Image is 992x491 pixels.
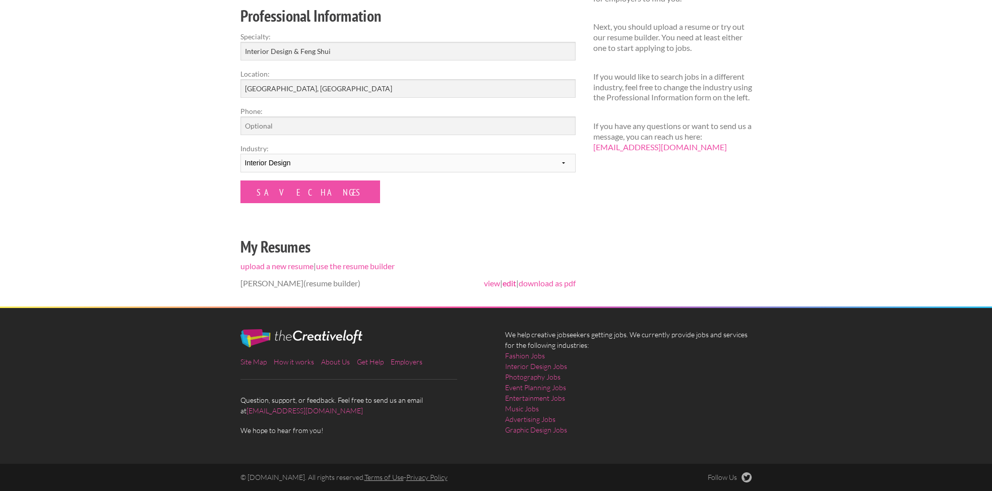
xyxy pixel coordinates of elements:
[316,261,395,271] a: use the resume builder
[364,473,404,481] a: Terms of Use
[593,142,727,152] a: [EMAIL_ADDRESS][DOMAIN_NAME]
[240,180,380,203] input: Save Changes
[240,79,576,98] input: e.g. New York, NY
[505,424,567,435] a: Graphic Design Jobs
[406,473,448,481] a: Privacy Policy
[240,69,576,79] label: Location:
[505,361,567,372] a: Interior Design Jobs
[231,329,496,436] div: Question, support, or feedback. Feel free to send us an email at
[708,472,752,482] a: Follow Us
[593,72,752,103] p: If you would like to search jobs in a different industry, feel free to change the industry using ...
[357,357,384,366] a: Get Help
[484,278,576,289] span: | |
[505,382,566,393] a: Event Planning Jobs
[240,425,487,436] span: We hope to hear from you!
[593,121,752,152] p: If you have any questions or want to send us a message, you can reach us here:
[274,357,314,366] a: How it works
[484,278,500,288] a: view
[505,414,555,424] a: Advertising Jobs
[240,329,362,347] img: The Creative Loft
[321,357,350,366] a: About Us
[303,278,360,288] span: (resume builder)
[391,357,422,366] a: Employers
[240,357,267,366] a: Site Map
[240,261,314,271] a: upload a new resume
[505,403,539,414] a: Music Jobs
[231,472,629,482] div: © [DOMAIN_NAME]. All rights reserved. -
[503,278,516,288] a: edit
[240,235,576,258] h2: My Resumes
[505,393,565,403] a: Entertainment Jobs
[593,22,752,53] p: Next, you should upload a resume or try out our resume builder. You need at least either one to s...
[505,350,545,361] a: Fashion Jobs
[505,372,561,382] a: Photography Jobs
[240,116,576,135] input: Optional
[240,106,576,116] label: Phone:
[240,270,576,297] li: [PERSON_NAME]
[519,278,576,288] a: download as pdf
[240,31,576,42] label: Specialty:
[240,143,576,154] label: Industry:
[496,329,761,443] div: We help creative jobseekers getting jobs. We currently provide jobs and services for the followin...
[240,5,576,27] h2: Professional Information
[246,406,363,415] a: [EMAIL_ADDRESS][DOMAIN_NAME]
